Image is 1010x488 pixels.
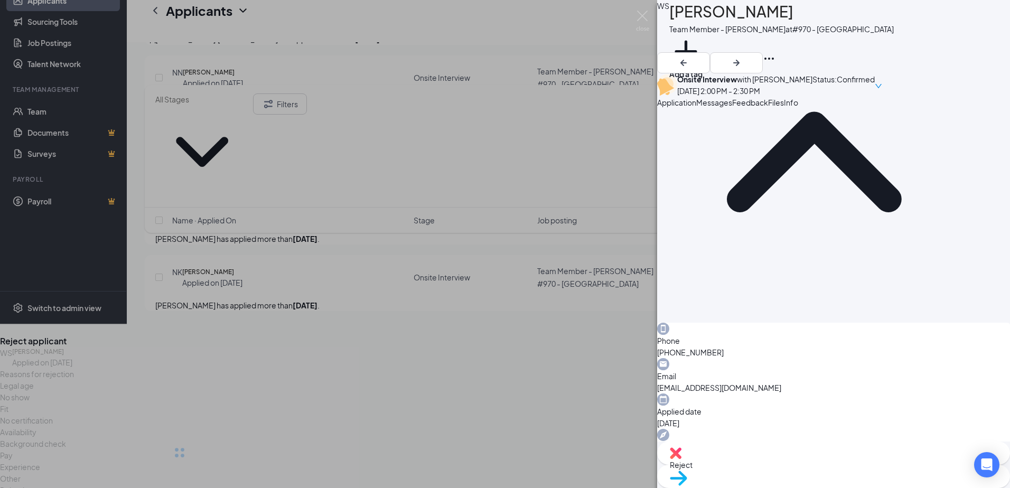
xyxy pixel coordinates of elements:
[657,52,710,73] button: ArrowLeftNew
[669,23,894,35] div: Team Member - [PERSON_NAME] at #970 - [GEOGRAPHIC_DATA]
[837,73,875,97] span: Confirmed
[657,417,1010,429] span: [DATE]
[812,73,837,97] div: Status :
[657,5,971,318] svg: ChevronUp
[657,98,696,107] span: Application
[657,346,1010,358] span: [PHONE_NUMBER]
[677,85,812,97] div: [DATE] 2:00 PM - 2:30 PM
[768,98,784,107] span: Files
[763,52,775,65] svg: Ellipses
[696,98,732,107] span: Messages
[875,74,882,98] span: down
[657,335,1010,346] span: Phone
[971,5,1010,318] div: Application
[730,57,743,69] svg: ArrowRight
[784,98,798,107] span: Info
[669,35,703,68] svg: Plus
[732,98,768,107] span: Feedback
[677,74,737,84] b: Onsite Interview
[657,441,1010,453] span: Source
[657,382,1010,393] span: [EMAIL_ADDRESS][DOMAIN_NAME]
[657,406,1010,417] span: Applied date
[710,52,763,73] button: ArrowRight
[657,370,1010,382] span: Email
[677,57,690,69] svg: ArrowLeftNew
[670,459,997,471] span: Reject
[677,73,812,85] div: with [PERSON_NAME]
[669,35,703,80] button: PlusAdd a tag
[974,452,999,477] div: Open Intercom Messenger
